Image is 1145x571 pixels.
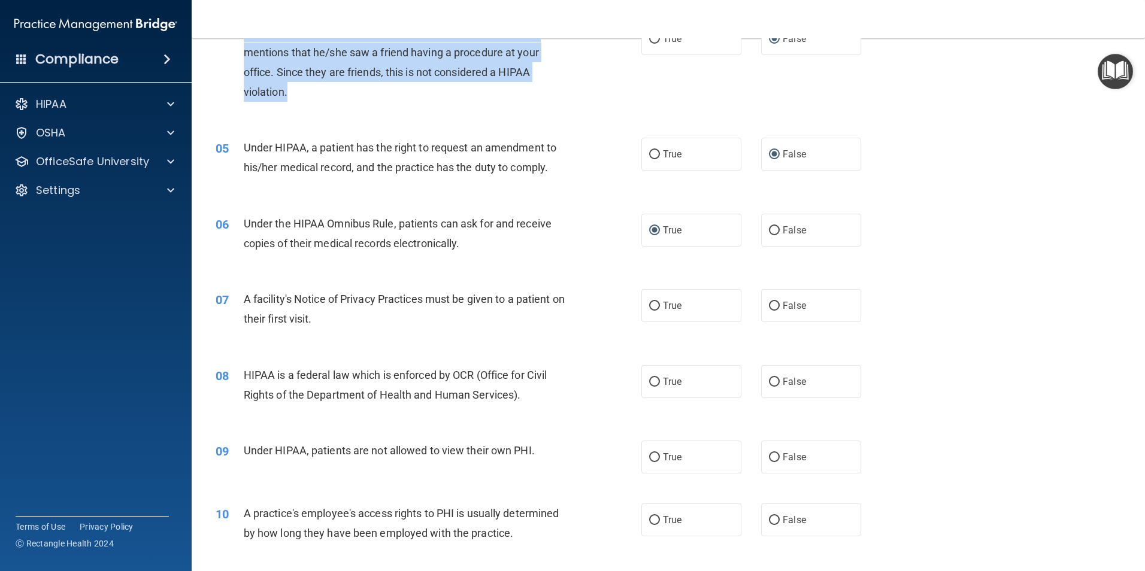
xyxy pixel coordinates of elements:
[783,514,806,526] span: False
[663,300,681,311] span: True
[783,300,806,311] span: False
[36,97,66,111] p: HIPAA
[244,217,552,250] span: Under the HIPAA Omnibus Rule, patients can ask for and receive copies of their medical records el...
[769,378,780,387] input: False
[769,226,780,235] input: False
[783,376,806,387] span: False
[769,516,780,525] input: False
[649,226,660,235] input: True
[649,516,660,525] input: True
[1098,54,1133,89] button: Open Resource Center
[649,35,660,44] input: True
[649,453,660,462] input: True
[14,97,174,111] a: HIPAA
[783,148,806,160] span: False
[14,183,174,198] a: Settings
[769,302,780,311] input: False
[649,150,660,159] input: True
[216,141,229,156] span: 05
[244,141,556,174] span: Under HIPAA, a patient has the right to request an amendment to his/her medical record, and the p...
[663,514,681,526] span: True
[14,154,174,169] a: OfficeSafe University
[36,126,66,140] p: OSHA
[216,507,229,521] span: 10
[80,521,134,533] a: Privacy Policy
[783,224,806,236] span: False
[14,126,174,140] a: OSHA
[783,33,806,44] span: False
[663,376,681,387] span: True
[244,507,559,539] span: A practice's employee's access rights to PHI is usually determined by how long they have been emp...
[769,453,780,462] input: False
[663,451,681,463] span: True
[649,378,660,387] input: True
[938,486,1131,534] iframe: Drift Widget Chat Controller
[663,148,681,160] span: True
[36,183,80,198] p: Settings
[35,51,119,68] h4: Compliance
[769,35,780,44] input: False
[36,154,149,169] p: OfficeSafe University
[769,150,780,159] input: False
[14,13,177,37] img: PMB logo
[216,369,229,383] span: 08
[16,521,65,533] a: Terms of Use
[663,224,681,236] span: True
[216,444,229,458] span: 09
[244,293,565,325] span: A facility's Notice of Privacy Practices must be given to a patient on their first visit.
[216,293,229,307] span: 07
[649,302,660,311] input: True
[663,33,681,44] span: True
[16,537,114,549] span: Ⓒ Rectangle Health 2024
[783,451,806,463] span: False
[216,217,229,232] span: 06
[244,369,547,401] span: HIPAA is a federal law which is enforced by OCR (Office for Civil Rights of the Department of Hea...
[244,444,535,457] span: Under HIPAA, patients are not allowed to view their own PHI.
